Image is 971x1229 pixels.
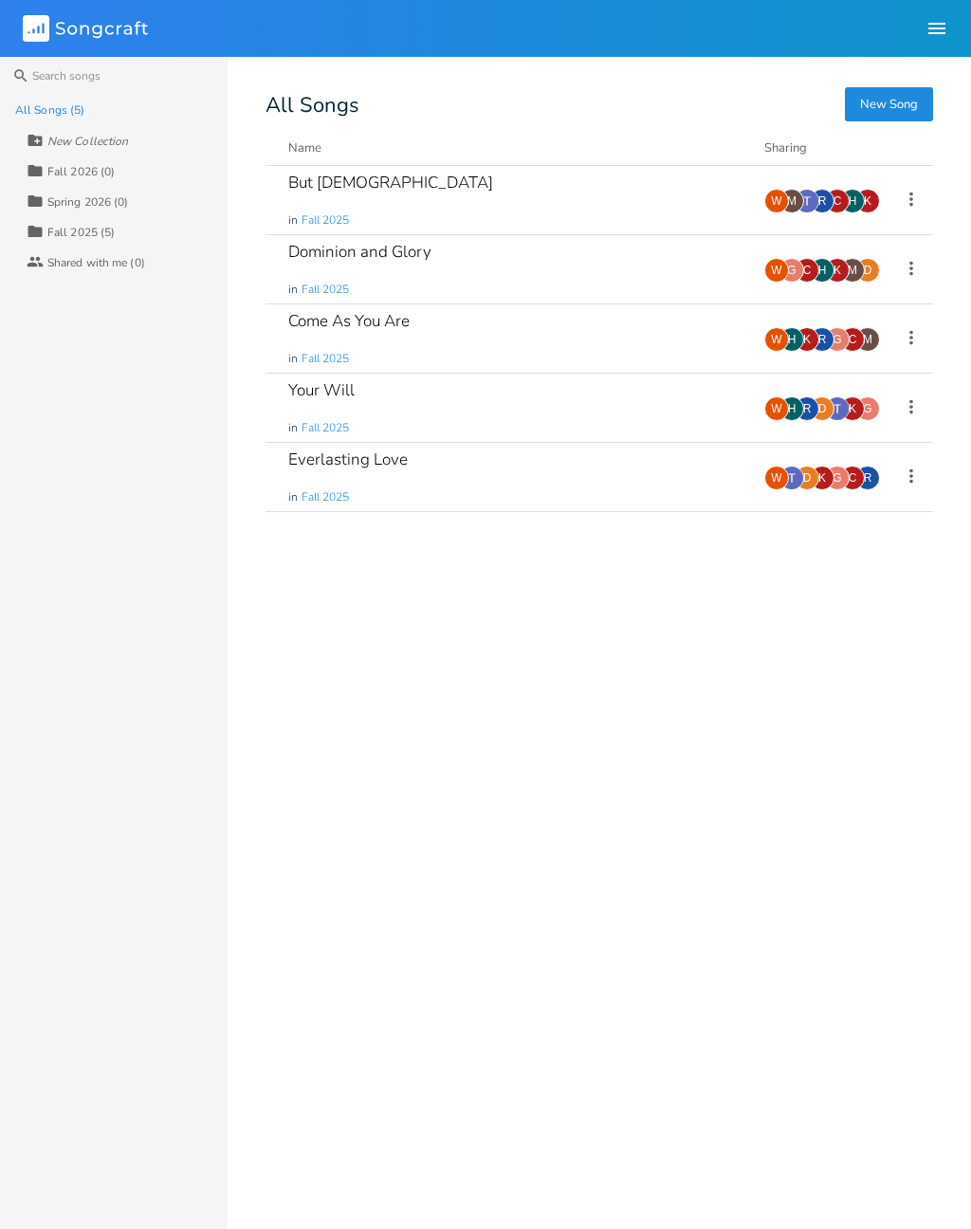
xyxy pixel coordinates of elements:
div: Worship Pastor [764,189,789,213]
img: Thomas Moring [825,396,850,421]
div: kdanielsvt [855,189,880,213]
div: martha [855,327,880,352]
div: Worship Pastor [764,466,789,490]
div: Worship Pastor [764,327,789,352]
div: gitar39 [825,466,850,490]
div: Come As You Are [288,313,410,329]
div: gitar39 [825,327,850,352]
div: robbushnell [855,466,880,490]
div: Dominion and Glory [288,244,431,260]
div: All Songs [266,95,933,116]
span: Fall 2025 [302,212,349,229]
img: Thomas Moring [779,466,804,490]
span: in [288,489,298,505]
div: hpayne217 [779,327,804,352]
div: robbushnell [810,189,834,213]
img: Thomas Moring [795,189,819,213]
div: day_tripper1 [855,258,880,283]
div: hpayne217 [840,189,865,213]
div: day_tripper1 [810,396,834,421]
div: Your Will [288,382,355,398]
span: in [288,212,298,229]
span: in [288,420,298,436]
div: Name [288,139,321,156]
div: Worship Pastor [764,396,789,421]
div: Sharing [764,138,878,157]
div: hpayne217 [779,396,804,421]
div: martha [779,189,804,213]
div: robbushnell [795,396,819,421]
div: hpayne217 [810,258,834,283]
div: claymatt04 [840,327,865,352]
span: in [288,282,298,298]
div: gitar39 [779,258,804,283]
div: claymatt04 [825,189,850,213]
div: kdanielsvt [810,466,834,490]
div: Shared with me (0) [47,257,145,268]
span: Fall 2025 [302,282,349,298]
div: But [DEMOGRAPHIC_DATA] [288,174,493,191]
div: claymatt04 [840,466,865,490]
div: New Collection [47,136,128,147]
div: kdanielsvt [840,396,865,421]
div: martha [840,258,865,283]
div: Fall 2026 (0) [47,166,115,177]
div: kdanielsvt [795,327,819,352]
button: New Song [845,87,933,121]
div: claymatt04 [795,258,819,283]
div: kdanielsvt [825,258,850,283]
div: Everlasting Love [288,451,408,468]
span: Fall 2025 [302,489,349,505]
div: All Songs (5) [15,104,84,116]
div: Spring 2026 (0) [47,196,129,208]
div: gitar39 [855,396,880,421]
button: Name [288,138,742,157]
div: Worship Pastor [764,258,789,283]
div: day_tripper1 [795,466,819,490]
span: in [288,351,298,367]
div: robbushnell [810,327,834,352]
span: Fall 2025 [302,351,349,367]
div: Fall 2025 (5) [47,227,115,238]
span: Fall 2025 [302,420,349,436]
